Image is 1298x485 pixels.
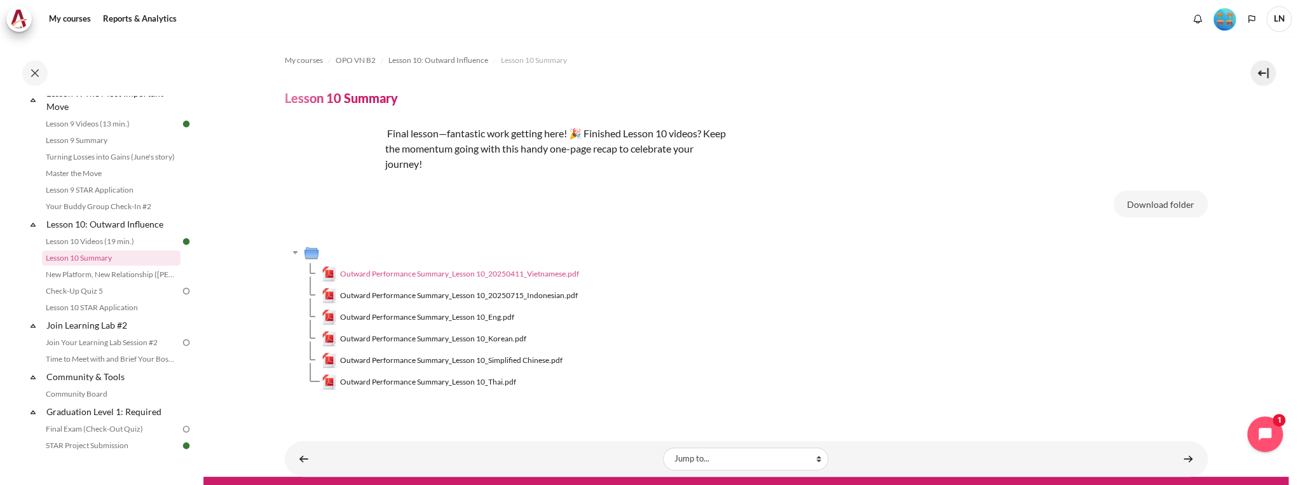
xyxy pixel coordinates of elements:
a: My courses [285,53,323,68]
a: Outward Performance Summary_Lesson 10_20250411_Vietnamese.pdfOutward Performance Summary_Lesson 1... [322,266,580,282]
img: To do [181,423,192,435]
a: Join Your Learning Lab Session #2 [42,335,181,350]
a: Check-Up Quiz 5 [42,283,181,299]
a: Outward Performance Summary_Lesson 10_Eng.pdfOutward Performance Summary_Lesson 10_Eng.pdf [322,310,515,325]
span: Collapse [27,319,39,332]
img: Done [181,236,192,247]
span: Collapse [27,371,39,383]
a: OPO VN B2 [336,53,376,68]
span: Outward Performance Summary_Lesson 10_20250411_Vietnamese.pdf [340,268,579,280]
span: Outward Performance Summary_Lesson 10_Korean.pdf [340,333,526,345]
a: Final Exam (Check-Out Quiz) [42,421,181,437]
img: Outward Performance Summary_Lesson 10_Thai.pdf [322,374,337,390]
a: Level #4 [1208,7,1241,31]
div: Show notification window with no new notifications [1188,10,1207,29]
button: Download folder [1114,191,1208,217]
img: Level #4 [1213,8,1236,31]
a: Lesson 10: Outward Influence [388,53,488,68]
nav: Navigation bar [285,50,1208,71]
a: Graduation Level 1: Required [44,403,181,420]
img: Outward Performance Summary_Lesson 10_20250715_Indonesian.pdf [322,288,337,303]
a: Lesson 10 Videos (19 min.) [42,234,181,249]
img: Outward Performance Summary_Lesson 10_Korean.pdf [322,331,337,346]
a: Architeck Architeck [6,6,38,32]
span: Outward Performance Summary_Lesson 10_Thai.pdf [340,376,516,388]
span: My courses [285,55,323,66]
a: Turning Losses into Gains (June's story) [42,149,181,165]
a: Outward Performance Summary_Lesson 10_Simplified Chinese.pdfOutward Performance Summary_Lesson 10... [322,353,563,368]
span: Final lesson—fantastic work getting here! 🎉 Finished Lesson 10 videos? Keep the momentum going wi... [385,127,726,170]
a: Lesson 9: The Most Important Move [44,85,181,115]
img: Architeck [10,10,28,29]
a: ◄ Lesson 10 Videos (19 min.) [291,446,317,471]
span: Outward Performance Summary_Lesson 10_Eng.pdf [340,311,514,323]
a: Lesson 10: Outward Influence [44,215,181,233]
h4: Lesson 10 Summary [285,90,398,106]
div: Level #4 [1213,7,1236,31]
img: To do [181,337,192,348]
a: Time to Meet with and Brief Your Boss #2 [42,352,181,367]
img: dsd [285,126,380,221]
a: Lesson 10 Summary [501,53,567,68]
a: Master the Move [42,166,181,181]
a: User menu [1266,6,1292,32]
a: Lesson 9 STAR Application [42,182,181,198]
img: Outward Performance Summary_Lesson 10_20250411_Vietnamese.pdf [322,266,337,282]
span: Collapse [27,406,39,418]
img: Outward Performance Summary_Lesson 10_Simplified Chinese.pdf [322,353,337,368]
a: Community & Tools [44,368,181,385]
a: Lesson 10 Summary [42,250,181,266]
span: OPO VN B2 [336,55,376,66]
a: Outward Performance Summary_Lesson 10_Korean.pdfOutward Performance Summary_Lesson 10_Korean.pdf [322,331,527,346]
a: Reports & Analytics [99,6,181,32]
a: Lesson 10 STAR Application [42,300,181,315]
img: To do [181,285,192,297]
a: My courses [44,6,95,32]
span: Lesson 10: Outward Influence [388,55,488,66]
a: Outward Performance Summary_Lesson 10_Thai.pdfOutward Performance Summary_Lesson 10_Thai.pdf [322,374,517,390]
span: Collapse [27,93,39,106]
img: Done [181,440,192,451]
button: Languages [1242,10,1261,29]
a: Lesson 9 Videos (13 min.) [42,116,181,132]
span: Outward Performance Summary_Lesson 10_Simplified Chinese.pdf [340,355,563,366]
span: LN [1266,6,1292,32]
a: Community Board [42,386,181,402]
img: Done [181,118,192,130]
a: Your Buddy Group Check-In #2 [42,199,181,214]
a: New Platform, New Relationship ([PERSON_NAME]'s Story) [42,267,181,282]
span: Lesson 10 Summary [501,55,567,66]
section: Content [203,38,1288,477]
span: Collapse [27,218,39,231]
a: Outward Performance Summary_Lesson 10_20250715_Indonesian.pdfOutward Performance Summary_Lesson 1... [322,288,578,303]
a: New Platform, New Relationship (Sherene's Story) ► [1175,446,1201,471]
span: Outward Performance Summary_Lesson 10_20250715_Indonesian.pdf [340,290,578,301]
a: STAR Project Submission [42,438,181,453]
a: Join Learning Lab #2 [44,317,181,334]
img: Outward Performance Summary_Lesson 10_Eng.pdf [322,310,337,325]
a: Lesson 9 Summary [42,133,181,148]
